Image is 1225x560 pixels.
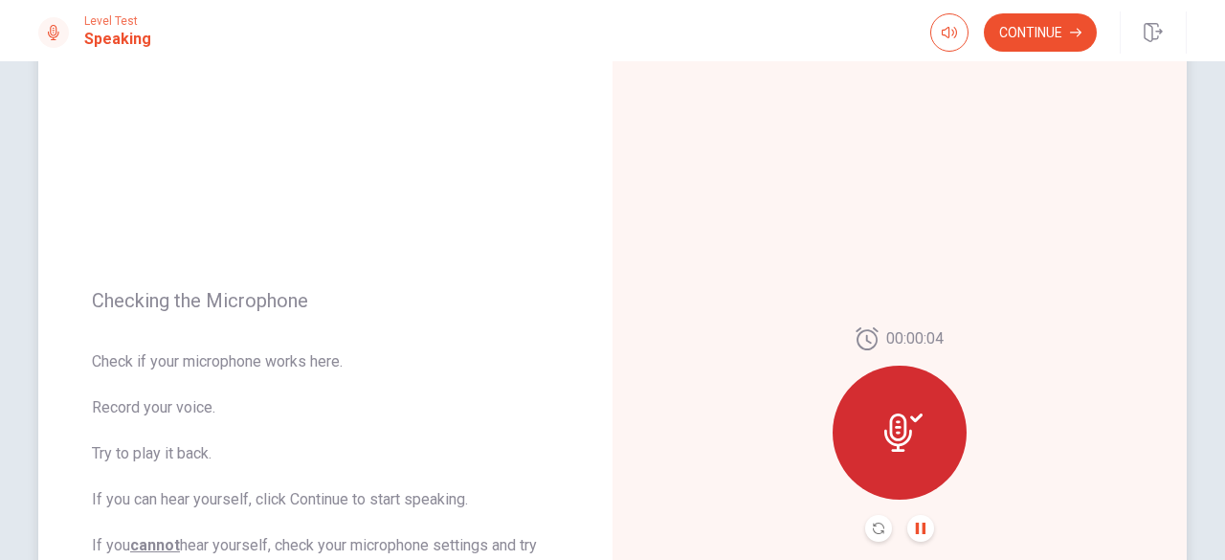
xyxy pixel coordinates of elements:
span: Level Test [84,14,151,28]
h1: Speaking [84,28,151,51]
button: Pause Audio [907,515,934,542]
span: 00:00:04 [886,327,944,350]
u: cannot [130,536,180,554]
button: Record Again [865,515,892,542]
button: Continue [984,13,1097,52]
span: Checking the Microphone [92,289,559,312]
